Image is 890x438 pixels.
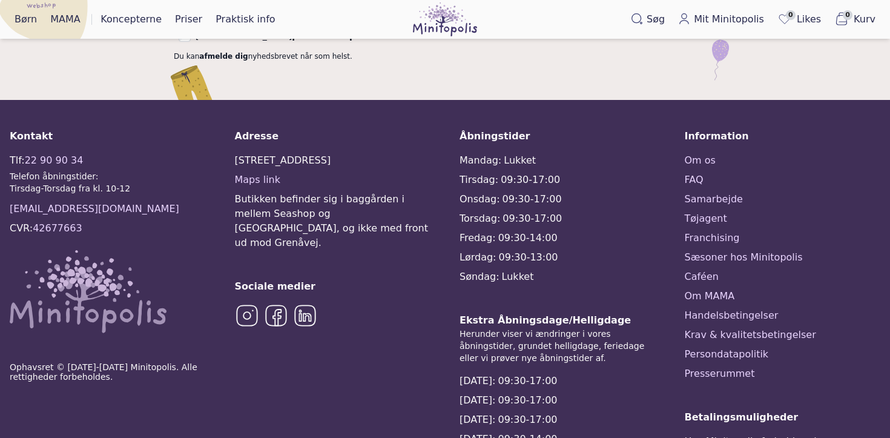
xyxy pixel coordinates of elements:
[45,10,85,29] a: MAMA
[10,10,42,29] a: Børn
[843,10,852,20] span: 0
[504,154,536,166] span: Lukket
[10,129,206,144] div: Kontakt
[33,222,82,234] a: 42677663
[685,347,881,362] a: Persondatapolitik
[460,328,656,364] div: Herunder viser vi ændringer i vores åbningstider, grundet helligdage, feriedage eller vi prøver n...
[685,270,881,284] a: Caféen
[10,362,206,382] p: Ophavsret © [DATE]-[DATE] Minitopolis. Alle rettigheder forbeholdes.
[174,51,716,61] div: Du kan nyhedsbrevet når som helst.
[685,250,881,265] a: Sæsoner hos Minitopolis
[235,153,431,168] div: [STREET_ADDRESS]
[460,193,500,205] span: Onsdag:
[685,289,881,304] a: Om MAMA
[503,193,562,205] span: 09:30-17:00
[460,154,501,166] span: Mandag:
[235,192,431,250] span: Butikken befinder sig i baggården i mellem Seashop og [GEOGRAPHIC_DATA], og ikke med front ud mod...
[502,271,534,282] span: Lukket
[685,328,881,342] a: Krav & kvalitetsbetingelser
[460,129,656,144] div: Åbningstider
[460,394,496,406] span: [DATE]:
[854,12,875,27] span: Kurv
[10,250,166,333] img: Minitopolis logo
[460,414,496,425] span: [DATE]:
[829,9,880,30] button: 0Kurv
[685,231,881,245] a: Franchising
[10,170,130,182] div: Telefon åbningstider:
[647,12,665,27] span: Søg
[685,410,881,425] div: Betalingsmuligheder
[211,10,280,29] a: Praktisk info
[685,153,881,168] a: Om os
[499,251,558,263] span: 09:30-13:00
[293,304,317,328] img: LinkedIn icon
[685,129,881,144] div: Information
[460,375,496,387] span: [DATE]:
[685,367,881,381] a: Presserummet
[235,279,431,294] div: Sociale medier
[460,313,656,364] div: Ekstra Åbningsdage/Helligdage
[235,174,280,185] a: Maps link
[235,304,259,328] img: Instagram icon
[460,174,498,185] span: Tirsdag:
[685,173,881,187] a: FAQ
[498,374,558,388] div: 09:30-17:00
[501,174,560,185] span: 09:30-17:00
[460,213,500,224] span: Torsdag:
[10,202,179,216] a: [EMAIL_ADDRESS][DOMAIN_NAME]
[170,10,207,29] a: Priser
[25,154,84,166] a: 22 90 90 34
[498,413,558,427] div: 09:30-17:00
[786,10,796,20] span: 0
[199,52,248,61] a: afmelde dig
[235,129,431,144] div: Adresse
[685,211,881,226] a: Tøjagent
[96,10,166,29] a: Koncepterne
[498,393,558,408] div: 09:30-17:00
[685,308,881,323] a: Handelsbetingelser
[673,10,769,29] a: Mit Minitopolis
[626,10,670,29] button: Søg
[413,2,478,36] img: Minitopolis logo
[503,213,562,224] span: 09:30-17:00
[460,271,499,282] span: Søndag:
[797,12,821,27] span: Likes
[10,182,130,194] div: Tirsdag-Torsdag fra kl. 10-12
[685,192,881,207] a: Samarbejde
[10,153,130,168] div: Tlf:
[10,221,82,236] div: CVR:
[773,9,826,30] a: 0Likes
[264,304,288,328] img: Facebook icon
[460,232,496,244] span: Fredag:
[694,12,764,27] span: Mit Minitopolis
[460,251,496,263] span: Lørdag:
[498,232,558,244] span: 09:30-14:00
